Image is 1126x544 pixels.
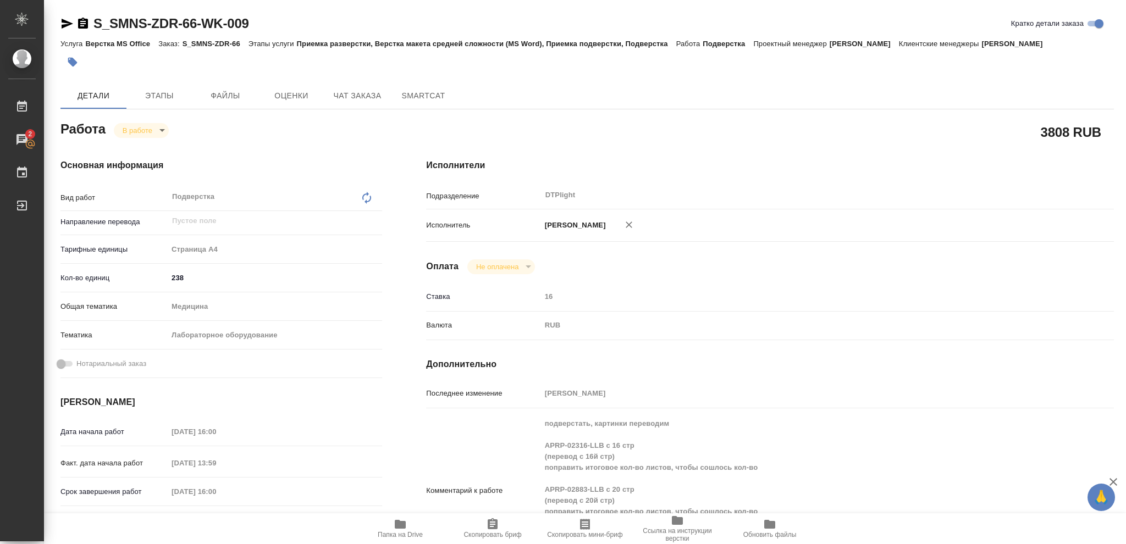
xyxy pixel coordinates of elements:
input: Пустое поле [168,424,264,440]
p: Верстка MS Office [85,40,158,48]
button: Добавить тэг [60,50,85,74]
input: Пустое поле [541,385,1057,401]
p: Кол-во единиц [60,273,168,284]
h4: Дополнительно [426,358,1114,371]
p: Ставка [426,291,540,302]
div: Лабораторное оборудование [168,326,382,345]
p: Общая тематика [60,301,168,312]
p: Подверстка [703,40,753,48]
span: Ссылка на инструкции верстки [638,527,717,542]
p: [PERSON_NAME] [541,220,606,231]
p: Заказ: [158,40,182,48]
span: Скопировать бриф [463,531,521,539]
button: Скопировать мини-бриф [539,513,631,544]
p: Приемка разверстки, Верстка макета средней сложности (MS Word), Приемка подверстки, Подверстка [297,40,676,48]
h4: Исполнители [426,159,1114,172]
p: Услуга [60,40,85,48]
span: Файлы [199,89,252,103]
div: RUB [541,316,1057,335]
p: Работа [676,40,703,48]
p: [PERSON_NAME] [981,40,1051,48]
p: S_SMNS-ZDR-66 [183,40,249,48]
span: 🙏 [1092,486,1111,509]
button: Обновить файлы [724,513,816,544]
span: Этапы [133,89,186,103]
input: ✎ Введи что-нибудь [168,270,382,286]
span: 2 [21,129,38,140]
p: Проектный менеджер [753,40,829,48]
p: Клиентские менеджеры [899,40,982,48]
p: Последнее изменение [426,388,540,399]
p: [PERSON_NAME] [830,40,899,48]
span: SmartCat [397,89,450,103]
h4: Основная информация [60,159,382,172]
button: Папка на Drive [354,513,446,544]
button: Скопировать бриф [446,513,539,544]
p: Вид работ [60,192,168,203]
span: Оценки [265,89,318,103]
button: Удалить исполнителя [617,213,641,237]
a: S_SMNS-ZDR-66-WK-009 [93,16,249,31]
button: Ссылка на инструкции верстки [631,513,724,544]
div: Медицина [168,297,382,316]
button: Скопировать ссылку [76,17,90,30]
p: Этапы услуги [249,40,297,48]
p: Тарифные единицы [60,244,168,255]
p: Комментарий к работе [426,485,540,496]
p: Исполнитель [426,220,540,231]
span: Детали [67,89,120,103]
p: Подразделение [426,191,540,202]
span: Скопировать мини-бриф [547,531,622,539]
p: Тематика [60,330,168,341]
div: В работе [114,123,169,138]
h4: [PERSON_NAME] [60,396,382,409]
input: Пустое поле [171,214,356,227]
input: Пустое поле [541,288,1057,304]
button: 🙏 [1088,484,1115,511]
button: Скопировать ссылку для ЯМессенджера [60,17,74,30]
input: Пустое поле [168,455,264,471]
a: 2 [3,126,41,153]
p: Направление перевода [60,217,168,227]
h4: Оплата [426,260,459,273]
input: Пустое поле [168,484,264,499]
p: Дата начала работ [60,426,168,437]
div: В работе [467,259,535,274]
div: Страница А4 [168,240,382,259]
span: Чат заказа [331,89,384,103]
span: Нотариальный заказ [76,358,146,369]
p: Срок завершения работ [60,486,168,497]
button: В работе [119,126,156,135]
span: Обновить файлы [743,531,797,539]
h2: 3808 RUB [1041,123,1101,141]
span: Кратко детали заказа [1011,18,1084,29]
button: Не оплачена [473,262,522,271]
p: Факт. дата начала работ [60,458,168,469]
p: Валюта [426,320,540,331]
h2: Работа [60,118,106,138]
span: Папка на Drive [378,531,423,539]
